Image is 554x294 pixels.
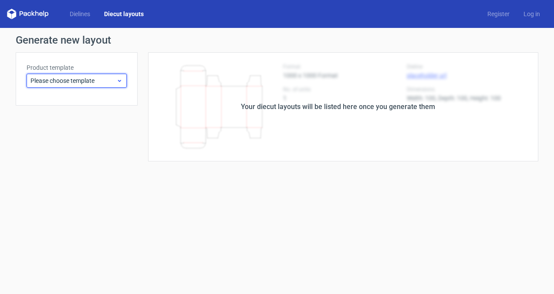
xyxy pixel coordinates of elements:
label: Product template [27,63,127,72]
a: Diecut layouts [97,10,151,18]
div: Your diecut layouts will be listed here once you generate them [241,102,435,112]
a: Dielines [63,10,97,18]
h1: Generate new layout [16,35,538,45]
a: Log in [517,10,547,18]
a: Register [480,10,517,18]
span: Please choose template [30,76,116,85]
